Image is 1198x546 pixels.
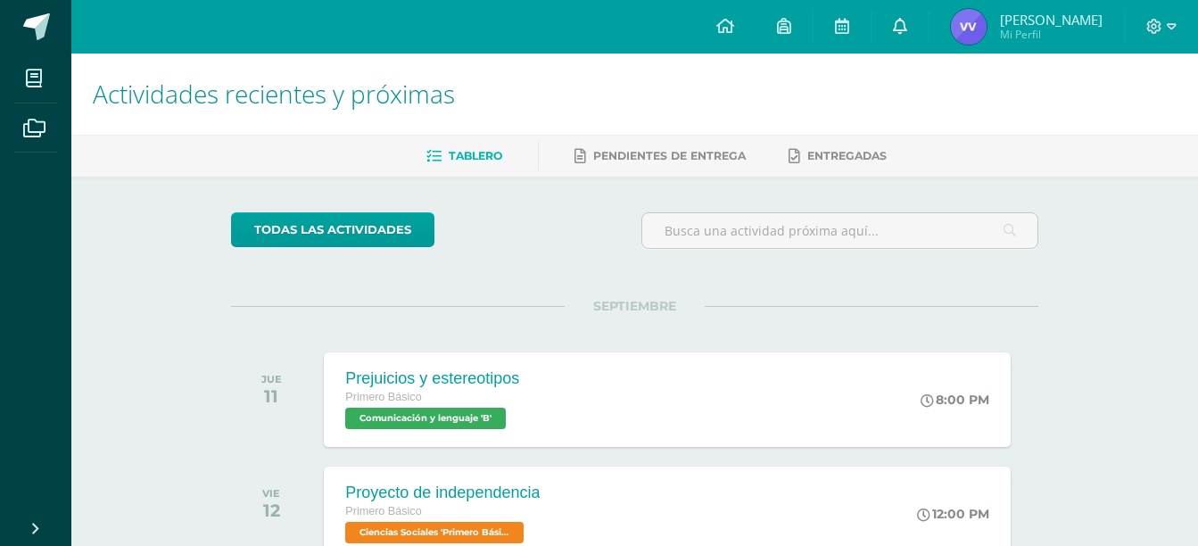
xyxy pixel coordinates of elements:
[1000,11,1103,29] span: [PERSON_NAME]
[345,522,524,543] span: Ciencias Sociales 'Primero Básico B'
[951,9,987,45] img: 033aba296bfd0068b0f675ebeb2f7a23.png
[593,149,746,162] span: Pendientes de entrega
[449,149,502,162] span: Tablero
[231,212,434,247] a: todas las Actividades
[262,500,280,521] div: 12
[1000,27,1103,42] span: Mi Perfil
[917,506,989,522] div: 12:00 PM
[261,373,282,385] div: JUE
[642,213,1037,248] input: Busca una actividad próxima aquí...
[262,487,280,500] div: VIE
[345,408,506,429] span: Comunicación y lenguaje 'B'
[261,385,282,407] div: 11
[345,391,421,403] span: Primero Básico
[345,484,540,502] div: Proyecto de independencia
[574,142,746,170] a: Pendientes de entrega
[807,149,887,162] span: Entregadas
[789,142,887,170] a: Entregadas
[345,369,519,388] div: Prejuicios y estereotipos
[565,298,705,314] span: SEPTIEMBRE
[921,392,989,408] div: 8:00 PM
[426,142,502,170] a: Tablero
[345,505,421,517] span: Primero Básico
[93,77,455,111] span: Actividades recientes y próximas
